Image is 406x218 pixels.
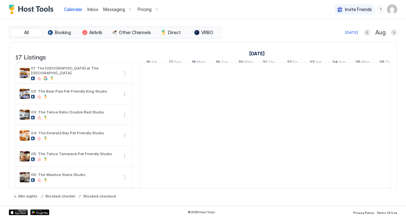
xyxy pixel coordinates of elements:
div: menu [121,69,128,77]
a: Host Tools Logo [9,5,56,14]
span: Tue [385,59,392,66]
span: Wed [244,59,253,66]
span: Mon [197,59,205,66]
a: August 21, 2025 [261,58,277,67]
span: Mon [361,59,370,66]
div: menu [121,153,128,160]
div: menu [121,111,128,118]
span: Sun [339,59,346,66]
span: Airbnb [89,30,102,35]
span: 06: The Washoe Sierra Studio [31,172,118,177]
span: Sat [151,59,157,66]
span: Inbox [87,7,98,12]
span: Blocked checkout [84,194,116,198]
button: More options [121,153,128,160]
span: 19 [216,59,220,66]
span: 04: The Emerald Bay Pet Friendly Studio [31,130,118,135]
span: VRBO [201,30,213,35]
a: August 19, 2025 [214,58,229,67]
button: Previous month [364,29,370,36]
span: Calendar [64,7,82,12]
a: August 20, 2025 [237,58,254,67]
span: 18 [192,59,196,66]
a: Inbox [87,6,98,13]
a: August 26, 2025 [378,58,394,67]
span: Direct [168,30,181,35]
span: 24 [332,59,338,66]
button: More options [121,173,128,181]
span: 25 [355,59,360,66]
button: Next month [391,29,397,36]
span: All [24,30,29,35]
div: menu [377,6,384,13]
button: Direct [155,28,187,37]
div: menu [121,90,128,98]
span: Tue [221,59,228,66]
div: User profile [387,4,397,15]
button: More options [121,132,128,139]
span: 23 [309,59,315,66]
span: Pricing [138,7,152,12]
span: Privacy Policy [353,211,374,215]
button: VRBO [188,28,220,37]
span: 16 [146,59,150,66]
span: Fri [293,59,297,66]
button: Booking [43,28,75,37]
button: More options [121,90,128,98]
span: 20 [238,59,243,66]
span: 17 Listings [16,52,46,61]
a: August 23, 2025 [308,58,323,67]
a: August 25, 2025 [354,58,371,67]
a: Privacy Policy [353,209,374,215]
a: August 24, 2025 [331,58,347,67]
div: listing image [20,172,30,182]
span: Invite Friends [345,7,372,12]
a: App Store [9,209,28,215]
span: Other Channels [119,30,151,35]
span: Sat [315,59,322,66]
span: 03: The Tahoe Retro Double Bed Studio [31,110,118,114]
span: Blocked checkin [46,194,75,198]
button: [DATE] [344,29,359,36]
div: listing image [20,151,30,161]
div: [DATE] [345,30,358,35]
span: 22 [287,59,292,66]
button: All [10,28,42,37]
a: Terms Of Use [377,209,397,215]
button: More options [121,69,128,77]
span: 21 [263,59,267,66]
button: Airbnb [76,28,108,37]
span: Min nights [18,194,37,198]
a: August 17, 2025 [167,58,183,67]
span: Messaging [103,7,125,12]
span: 17 [169,59,173,66]
div: listing image [20,68,30,78]
a: Google Play Store [30,209,49,215]
button: Other Channels [109,28,154,37]
div: listing image [20,130,30,141]
span: Aug [375,29,386,36]
span: Terms Of Use [377,211,397,215]
div: listing image [20,110,30,120]
a: August 22, 2025 [285,58,299,67]
div: menu [121,173,128,181]
span: 02: The Bear Paw Pet Friendly King Studio [31,89,118,94]
div: listing image [20,89,30,99]
span: 05: The Tahoe Tamarack Pet Friendly Studio [31,151,118,156]
a: August 16, 2025 [145,58,159,67]
span: 01: The [GEOGRAPHIC_DATA] at The [GEOGRAPHIC_DATA] [31,66,118,75]
button: More options [121,111,128,118]
span: Sun [174,59,181,66]
a: August 16, 2025 [248,49,266,58]
span: 26 [379,59,384,66]
div: menu [121,132,128,139]
a: August 18, 2025 [190,58,207,67]
span: Booking [55,30,71,35]
a: Calendar [64,6,82,13]
span: © 2025 Host Tools [188,210,215,214]
span: Thu [268,59,275,66]
div: tab-group [9,27,221,39]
